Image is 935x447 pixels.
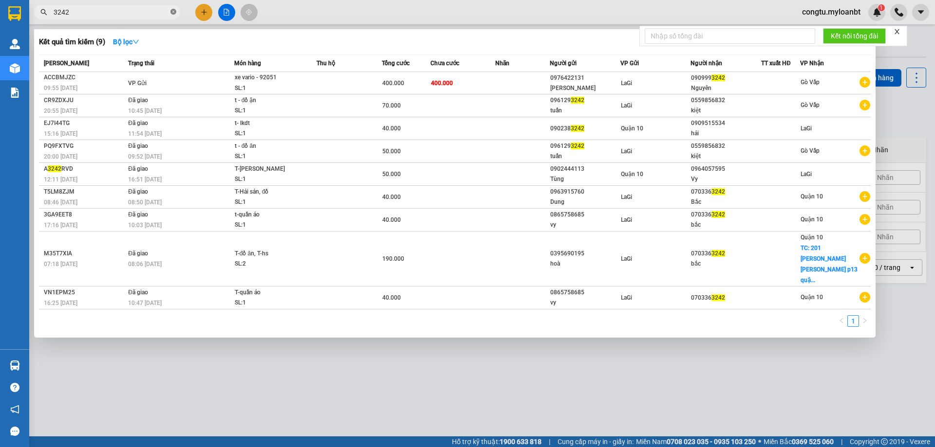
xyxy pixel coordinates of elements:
[860,253,870,264] span: plus-circle
[836,315,847,327] li: Previous Page
[234,60,261,67] span: Món hàng
[128,261,162,268] span: 08:06 [DATE]
[691,249,761,259] div: 070336
[621,194,632,200] span: LaGi
[801,245,858,284] span: TC: 201 [PERSON_NAME] [PERSON_NAME] p13 quậ...
[550,210,620,220] div: 0865758685
[801,147,820,154] span: Gò Vấp
[571,143,584,149] span: 3242
[550,151,620,161] div: tuấn
[44,249,125,259] div: M35T7XIA
[128,289,148,296] span: Đã giao
[550,83,620,93] div: [PERSON_NAME]
[235,174,308,185] div: SL: 1
[711,211,725,218] span: 3242
[105,34,147,50] button: Bộ lọcdown
[382,171,401,178] span: 50.000
[235,197,308,208] div: SL: 1
[860,214,870,225] span: plus-circle
[691,141,761,151] div: 0559856832
[128,211,148,218] span: Đã giao
[235,151,308,162] div: SL: 1
[860,145,870,156] span: plus-circle
[128,250,148,257] span: Đã giao
[128,60,154,67] span: Trạng thái
[128,80,147,87] span: VP Gửi
[48,165,61,172] span: 3242
[550,164,620,174] div: 0902444113
[550,73,620,83] div: 0976422131
[691,220,761,230] div: bắc
[235,220,308,231] div: SL: 1
[128,153,162,160] span: 09:52 [DATE]
[860,191,870,202] span: plus-circle
[550,197,620,207] div: Dung
[235,106,308,116] div: SL: 1
[495,60,509,67] span: Nhãn
[801,294,823,301] span: Quận 10
[317,60,335,67] span: Thu hộ
[44,164,125,174] div: A RVD
[128,143,148,149] span: Đã giao
[431,80,453,87] span: 400.000
[10,39,20,49] img: warehouse-icon
[691,60,722,67] span: Người nhận
[170,8,176,17] span: close-circle
[859,315,871,327] button: right
[848,316,859,326] a: 1
[44,176,77,183] span: 12:11 [DATE]
[550,141,620,151] div: 096129
[839,318,844,323] span: left
[621,125,643,132] span: Quận 10
[382,255,404,262] span: 190.000
[621,171,643,178] span: Quận 10
[235,128,308,139] div: SL: 1
[128,130,162,137] span: 11:54 [DATE]
[44,222,77,229] span: 17:16 [DATE]
[10,360,20,371] img: warehouse-icon
[571,97,584,104] span: 3242
[235,141,308,152] div: t - đồ ăn
[711,294,725,301] span: 3242
[128,176,162,183] span: 16:51 [DATE]
[862,318,868,323] span: right
[831,31,878,41] span: Kết nối tổng đài
[621,80,632,87] span: LaGi
[691,174,761,184] div: Vy
[894,28,900,35] span: close
[550,124,620,134] div: 090238
[128,107,162,114] span: 10:45 [DATE]
[235,95,308,106] div: t - đồ ặn
[621,255,632,262] span: LaGi
[836,315,847,327] button: left
[39,37,105,47] h3: Kết quả tìm kiếm ( 9 )
[550,95,620,106] div: 096129
[128,199,162,206] span: 08:50 [DATE]
[382,60,410,67] span: Tổng cước
[550,298,620,308] div: vy
[235,164,308,175] div: T-[PERSON_NAME]
[691,187,761,197] div: 070336
[645,28,815,44] input: Nhập số tổng đài
[54,7,168,18] input: Tìm tên, số ĐT hoặc mã đơn
[621,148,632,155] span: LaGi
[801,234,823,241] span: Quận 10
[44,261,77,268] span: 07:18 [DATE]
[44,210,125,220] div: 3GA9EET8
[382,294,401,301] span: 40.000
[801,125,812,132] span: LaGi
[621,294,632,301] span: LaGi
[128,97,148,104] span: Đã giao
[44,141,125,151] div: PQ9FXTVG
[621,102,632,109] span: LaGi
[382,125,401,132] span: 40.000
[44,60,89,67] span: [PERSON_NAME]
[550,187,620,197] div: 0963915760
[860,292,870,303] span: plus-circle
[128,120,148,126] span: Đã giao
[550,259,620,269] div: hoà
[44,130,77,137] span: 15:16 [DATE]
[170,9,176,15] span: close-circle
[621,216,632,223] span: LaGi
[132,38,139,45] span: down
